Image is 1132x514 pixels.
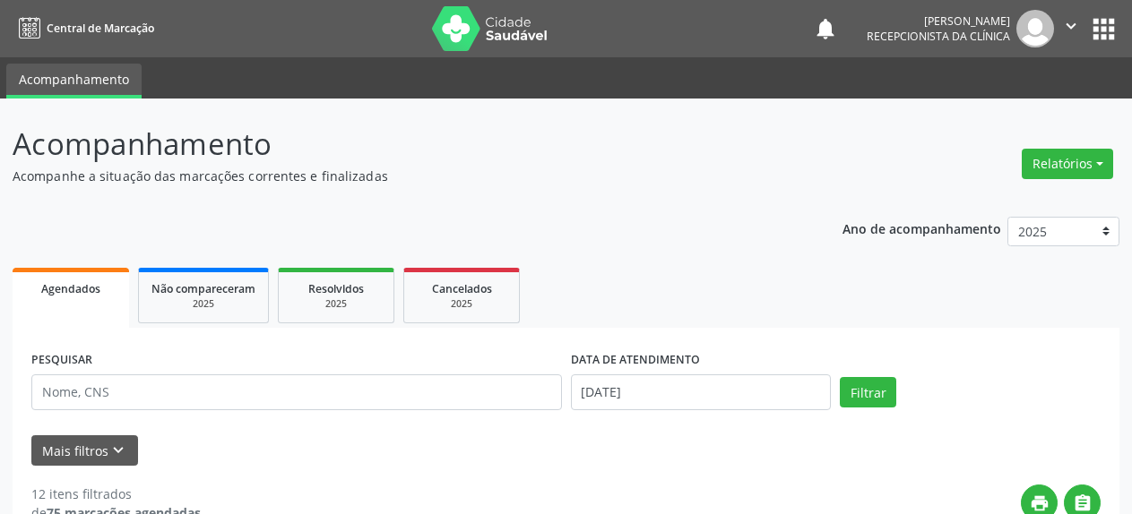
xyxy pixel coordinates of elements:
button: Filtrar [840,377,896,407]
div: 2025 [151,297,255,311]
i:  [1073,493,1093,513]
div: [PERSON_NAME] [867,13,1010,29]
a: Central de Marcação [13,13,154,43]
button:  [1054,10,1088,47]
span: Cancelados [432,281,492,296]
span: Resolvidos [308,281,364,296]
label: DATA DE ATENDIMENTO [571,347,700,374]
button: Mais filtroskeyboard_arrow_down [31,435,138,467]
span: Recepcionista da clínica [867,29,1010,44]
button: notifications [813,16,838,41]
input: Nome, CNS [31,374,562,410]
div: 2025 [291,297,381,311]
img: img [1016,10,1054,47]
i:  [1061,16,1081,36]
span: Não compareceram [151,281,255,296]
p: Ano de acompanhamento [843,217,1001,239]
p: Acompanhe a situação das marcações correntes e finalizadas [13,167,788,185]
div: 2025 [417,297,506,311]
input: Selecione um intervalo [571,374,832,410]
button: Relatórios [1022,149,1113,179]
a: Acompanhamento [6,64,142,99]
p: Acompanhamento [13,122,788,167]
label: PESQUISAR [31,347,92,374]
i: print [1030,493,1050,513]
span: Central de Marcação [47,21,154,36]
i: keyboard_arrow_down [108,441,128,460]
div: 12 itens filtrados [31,484,201,503]
button: apps [1088,13,1119,45]
span: Agendados [41,281,100,296]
